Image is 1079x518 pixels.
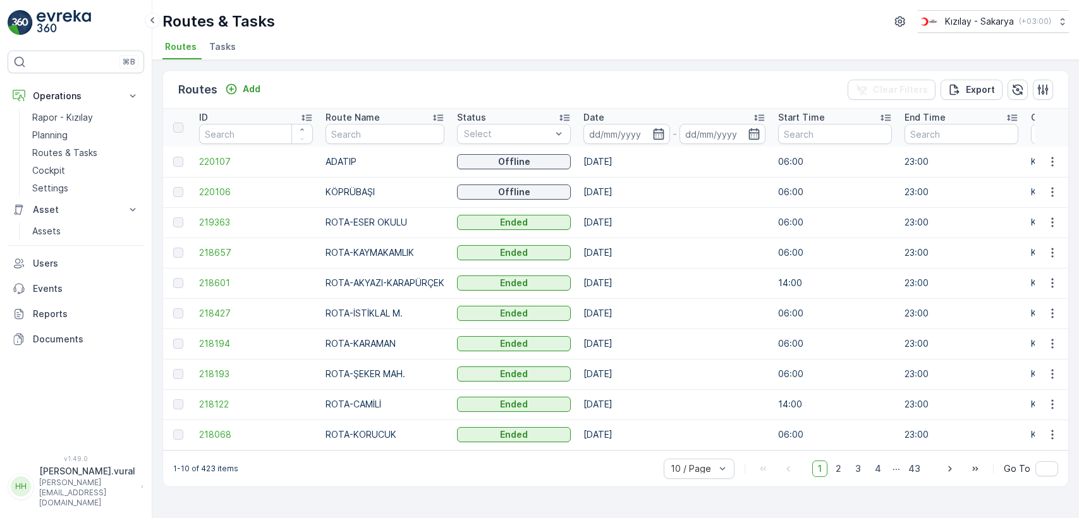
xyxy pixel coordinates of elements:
td: ROTA-İSTİKLAL M. [319,298,451,328]
a: 218427 [199,307,313,320]
p: End Time [905,111,946,124]
p: Rapor - Kızılay [32,111,93,124]
p: Ended [500,277,528,289]
a: 220106 [199,186,313,198]
td: [DATE] [577,147,772,177]
td: 23:00 [898,328,1025,359]
td: [DATE] [577,207,772,238]
p: Routes & Tasks [162,11,275,32]
td: 06:00 [772,147,898,177]
td: 23:00 [898,268,1025,298]
p: Settings [32,182,68,195]
input: Search [199,124,313,144]
button: Offline [457,184,571,200]
input: Search [326,124,444,144]
a: Events [8,276,144,301]
td: 06:00 [772,298,898,328]
button: Operations [8,83,144,109]
p: Cockpit [32,164,65,177]
button: Kızılay - Sakarya(+03:00) [918,10,1069,33]
img: k%C4%B1z%C4%B1lay_DTAvauz.png [918,15,940,28]
td: ROTA-CAMİLİ [319,389,451,419]
button: Ended [457,427,571,442]
td: 06:00 [772,177,898,207]
button: Ended [457,215,571,230]
td: [DATE] [577,177,772,207]
td: 06:00 [772,328,898,359]
button: Offline [457,154,571,169]
td: ROTA-ESER OKULU [319,207,451,238]
button: Ended [457,275,571,291]
a: 218193 [199,368,313,380]
p: - [673,126,677,142]
button: HH[PERSON_NAME].vural[PERSON_NAME][EMAIL_ADDRESS][DOMAIN_NAME] [8,465,144,508]
p: Add [243,83,260,95]
p: Route Name [326,111,380,124]
td: [DATE] [577,298,772,328]
span: 218601 [199,277,313,289]
a: 218068 [199,428,313,441]
div: HH [11,476,31,497]
p: Start Time [778,111,825,124]
p: Clear Filters [873,83,928,96]
p: Events [33,282,139,295]
td: 06:00 [772,419,898,450]
p: Operation [1031,111,1075,124]
div: Toggle Row Selected [173,217,183,227]
p: Routes [178,81,217,99]
p: Select [464,128,551,140]
button: Ended [457,245,571,260]
input: Search [905,124,1018,144]
p: Assets [32,225,61,238]
p: Routes & Tasks [32,147,97,159]
span: 43 [903,461,926,477]
p: Kızılay - Sakarya [945,15,1014,28]
p: Planning [32,129,68,142]
p: 1-10 of 423 items [173,464,238,474]
button: Ended [457,366,571,382]
p: Ended [500,368,528,380]
a: 218122 [199,398,313,411]
p: Users [33,257,139,270]
a: Reports [8,301,144,327]
span: 220107 [199,155,313,168]
td: [DATE] [577,328,772,359]
td: 06:00 [772,359,898,389]
p: Asset [33,203,119,216]
button: Export [941,80,1003,100]
td: 23:00 [898,207,1025,238]
a: 218194 [199,337,313,350]
td: ADATIP [319,147,451,177]
p: Reports [33,308,139,320]
div: Toggle Row Selected [173,430,183,440]
p: Date [583,111,604,124]
td: 23:00 [898,389,1025,419]
p: Ended [500,307,528,320]
span: Routes [165,40,197,53]
div: Toggle Row Selected [173,369,183,379]
button: Ended [457,306,571,321]
div: Toggle Row Selected [173,248,183,258]
a: Cockpit [27,162,144,179]
td: [DATE] [577,268,772,298]
a: Rapor - Kızılay [27,109,144,126]
a: Users [8,251,144,276]
a: 219363 [199,216,313,229]
span: 4 [869,461,887,477]
p: ⌘B [123,57,135,67]
td: 23:00 [898,177,1025,207]
span: 218657 [199,246,313,259]
p: Ended [500,337,528,350]
a: Documents [8,327,144,352]
a: Planning [27,126,144,144]
span: 2 [830,461,847,477]
td: ROTA-ŞEKER MAH. [319,359,451,389]
p: Ended [500,398,528,411]
button: Ended [457,336,571,351]
input: dd/mm/yyyy [680,124,766,144]
td: [DATE] [577,419,772,450]
td: 23:00 [898,298,1025,328]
